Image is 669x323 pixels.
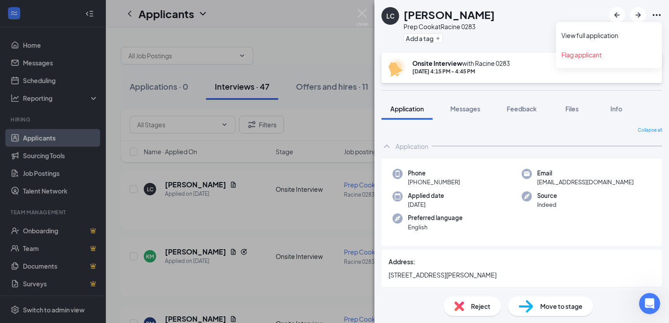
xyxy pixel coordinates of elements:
[471,301,490,311] span: Reject
[390,105,424,113] span: Application
[633,10,643,20] svg: ArrowRight
[651,10,662,20] svg: Ellipses
[639,293,660,314] iframe: Intercom live chat
[412,59,462,67] b: Onsite Interview
[408,200,444,209] span: [DATE]
[610,105,622,113] span: Info
[408,178,460,186] span: [PHONE_NUMBER]
[389,270,655,280] span: [STREET_ADDRESS][PERSON_NAME]
[408,223,463,232] span: English
[386,11,395,20] div: LC
[450,105,480,113] span: Messages
[565,105,579,113] span: Files
[612,10,622,20] svg: ArrowLeftNew
[435,36,441,41] svg: Plus
[408,213,463,222] span: Preferred language
[630,7,646,23] button: ArrowRight
[507,105,537,113] span: Feedback
[537,178,634,186] span: [EMAIL_ADDRESS][DOMAIN_NAME]
[638,127,662,134] span: Collapse all
[404,7,495,22] h1: [PERSON_NAME]
[404,34,443,43] button: PlusAdd a tag
[412,68,510,75] div: [DATE] 4:15 PM - 4:45 PM
[412,59,510,68] div: with Racine 0283
[404,22,495,31] div: Prep Cook at Racine 0283
[389,257,415,266] span: Address:
[381,141,392,152] svg: ChevronUp
[537,191,557,200] span: Source
[537,200,557,209] span: Indeed
[408,169,460,178] span: Phone
[540,301,583,311] span: Move to stage
[561,31,657,40] a: View full application
[408,191,444,200] span: Applied date
[609,7,625,23] button: ArrowLeftNew
[537,169,634,178] span: Email
[396,142,428,151] div: Application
